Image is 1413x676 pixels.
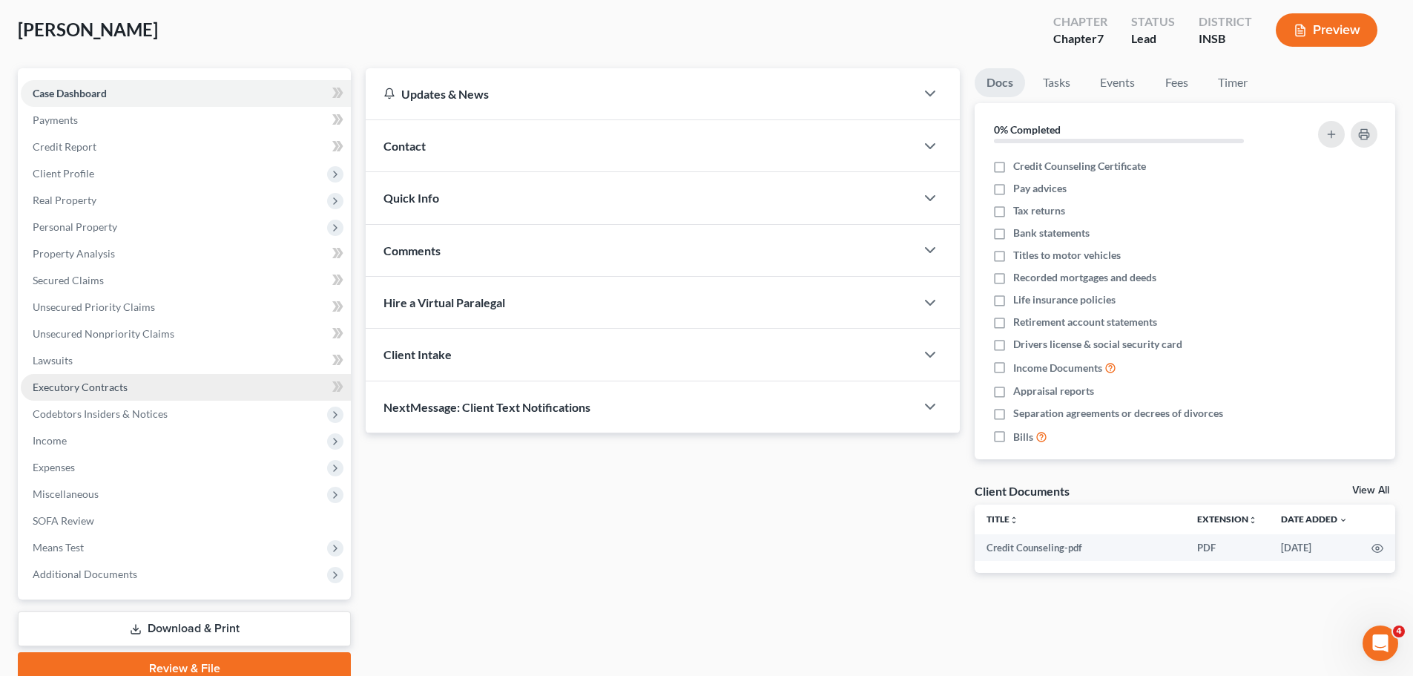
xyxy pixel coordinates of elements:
[383,139,426,153] span: Contact
[33,274,104,286] span: Secured Claims
[1053,30,1107,47] div: Chapter
[1185,534,1269,561] td: PDF
[1013,292,1116,307] span: Life insurance policies
[1013,384,1094,398] span: Appraisal reports
[21,508,351,534] a: SOFA Review
[1276,13,1377,47] button: Preview
[33,381,128,393] span: Executory Contracts
[1009,516,1018,525] i: unfold_more
[33,461,75,473] span: Expenses
[1199,30,1252,47] div: INSB
[1339,516,1348,525] i: expand_more
[33,541,84,554] span: Means Test
[1013,337,1182,352] span: Drivers license & social security card
[1363,626,1398,661] iframe: Intercom live chat
[1013,406,1223,421] span: Separation agreements or decrees of divorces
[18,611,351,646] a: Download & Print
[1393,626,1405,637] span: 4
[1088,68,1147,97] a: Events
[1013,181,1067,196] span: Pay advices
[1013,430,1033,444] span: Bills
[1013,315,1157,329] span: Retirement account statements
[383,295,505,309] span: Hire a Virtual Paralegal
[1199,13,1252,30] div: District
[33,488,99,500] span: Miscellaneous
[33,87,107,99] span: Case Dashboard
[1131,13,1175,30] div: Status
[1153,68,1200,97] a: Fees
[21,267,351,294] a: Secured Claims
[1013,248,1121,263] span: Titles to motor vehicles
[33,301,155,313] span: Unsecured Priority Claims
[33,568,137,580] span: Additional Documents
[33,114,78,126] span: Payments
[1269,534,1360,561] td: [DATE]
[33,327,174,340] span: Unsecured Nonpriority Claims
[383,400,590,414] span: NextMessage: Client Text Notifications
[33,220,117,233] span: Personal Property
[21,347,351,374] a: Lawsuits
[1013,203,1065,218] span: Tax returns
[21,294,351,321] a: Unsecured Priority Claims
[1097,31,1104,45] span: 7
[1013,226,1090,240] span: Bank statements
[383,86,897,102] div: Updates & News
[383,191,439,205] span: Quick Info
[1131,30,1175,47] div: Lead
[18,19,158,40] span: [PERSON_NAME]
[33,434,67,447] span: Income
[33,167,94,180] span: Client Profile
[383,347,452,361] span: Client Intake
[1281,513,1348,525] a: Date Added expand_more
[21,134,351,160] a: Credit Report
[1197,513,1257,525] a: Extensionunfold_more
[21,240,351,267] a: Property Analysis
[994,123,1061,136] strong: 0% Completed
[975,68,1025,97] a: Docs
[33,194,96,206] span: Real Property
[383,243,441,257] span: Comments
[1013,270,1156,285] span: Recorded mortgages and deeds
[1013,361,1102,375] span: Income Documents
[1248,516,1257,525] i: unfold_more
[33,247,115,260] span: Property Analysis
[33,407,168,420] span: Codebtors Insiders & Notices
[1013,159,1146,174] span: Credit Counseling Certificate
[33,140,96,153] span: Credit Report
[1031,68,1082,97] a: Tasks
[33,514,94,527] span: SOFA Review
[21,321,351,347] a: Unsecured Nonpriority Claims
[987,513,1018,525] a: Titleunfold_more
[1206,68,1259,97] a: Timer
[21,80,351,107] a: Case Dashboard
[1053,13,1107,30] div: Chapter
[33,354,73,367] span: Lawsuits
[21,107,351,134] a: Payments
[1352,485,1389,496] a: View All
[975,534,1185,561] td: Credit Counseling-pdf
[21,374,351,401] a: Executory Contracts
[975,483,1070,499] div: Client Documents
